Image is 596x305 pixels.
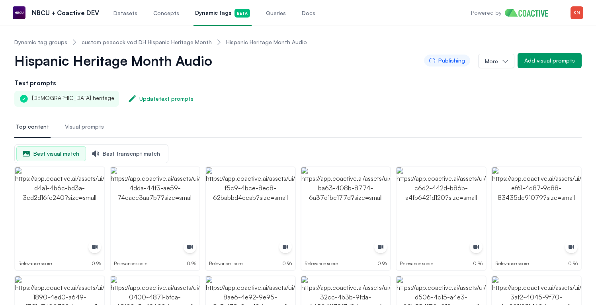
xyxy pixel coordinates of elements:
p: 0.96 [473,260,483,267]
button: Top content [14,116,51,138]
p: 0.96 [568,260,578,267]
img: https://app.coactive.ai/assets/ui/images/coactive/peacock_vod_1737504868066/43ad6004-ef61-4d87-9c... [492,167,581,256]
img: Menu for the logged in user [571,6,583,19]
div: [DEMOGRAPHIC_DATA] heritage [14,91,119,107]
nav: Tabs [14,116,582,138]
button: Best visual match [16,146,86,161]
p: NBCU + Coactive DEV [32,8,99,18]
p: Relevance score [305,260,338,267]
span: Visual prompts [65,123,104,131]
span: Best visual match [17,147,86,161]
span: Publishing [424,55,470,66]
h2: Text prompts [14,78,582,88]
nav: Breadcrumb [14,32,582,53]
button: Add visual prompts [518,53,582,68]
button: Hispanic Heritage Month Audio [14,53,223,68]
div: Add visual prompts [524,57,575,65]
span: Hispanic Heritage Month Audio [226,38,307,46]
span: Beta [234,9,250,18]
p: 0.96 [282,260,292,267]
p: Relevance score [114,260,147,267]
img: https://app.coactive.ai/assets/ui/images/coactive/peacock_vod_1737504868066/f129f48b-c6d2-442d-b8... [397,167,486,256]
span: Queries [266,9,286,17]
span: Top content [16,123,49,131]
button: Visual prompts [63,116,106,138]
button: More [478,54,514,68]
img: https://app.coactive.ai/assets/ui/images/coactive/peacock_vod_1737504868066/dd99f291-4dda-44f3-ae... [111,167,200,256]
img: Home [505,9,555,17]
p: 0.96 [377,260,387,267]
span: Dynamic tags [195,9,250,18]
p: 0.96 [92,260,101,267]
p: Relevance score [495,260,529,267]
span: Concepts [153,9,179,17]
img: https://app.coactive.ai/assets/ui/images/coactive/peacock_vod_1737504868066/f52aac33-f5c9-4bce-8e... [206,167,295,256]
span: Datasets [113,9,137,17]
p: 0.96 [187,260,196,267]
img: https://app.coactive.ai/assets/ui/images/coactive/peacock_vod_1737504868066/3d6af9df-d4a1-4b6c-bd... [15,167,104,256]
a: custom peacock vod DH Hispanic Heritage Month [82,38,212,46]
a: Dynamic tag groups [14,38,67,46]
p: Relevance score [18,260,52,267]
div: Update text prompts [139,95,193,103]
button: Best transcript match [86,146,166,161]
button: Updatetext prompts [122,91,200,107]
p: Relevance score [400,260,433,267]
img: NBCU + Coactive DEV [13,6,25,19]
p: Powered by [471,9,502,17]
img: https://app.coactive.ai/assets/ui/images/coactive/peacock_vod_1737504868066/ec828733-ba63-408b-87... [301,167,391,256]
p: Relevance score [209,260,242,267]
span: Hispanic Heritage Month Audio [14,53,212,68]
